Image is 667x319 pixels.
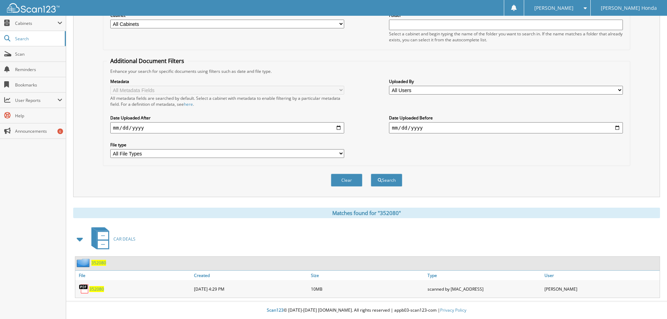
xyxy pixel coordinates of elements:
span: CAR DEALS [113,236,136,242]
div: [DATE] 4:29 PM [192,282,309,296]
img: scan123-logo-white.svg [7,3,60,13]
label: Date Uploaded After [110,115,344,121]
div: scanned by [MAC_ADDRESS] [426,282,543,296]
span: Bookmarks [15,82,62,88]
div: [PERSON_NAME] [543,282,660,296]
div: Select a cabinet and begin typing the name of the folder you want to search in. If the name match... [389,31,623,43]
span: Reminders [15,67,62,72]
span: [PERSON_NAME] Honda [601,6,657,10]
a: here [184,101,193,107]
span: Cabinets [15,20,57,26]
input: end [389,122,623,133]
a: 352080 [89,286,104,292]
label: Metadata [110,78,344,84]
span: User Reports [15,97,57,103]
div: © [DATE]-[DATE] [DOMAIN_NAME]. All rights reserved | appb03-scan123-com | [66,302,667,319]
img: PDF.png [79,284,89,294]
a: Type [426,271,543,280]
label: File type [110,142,344,148]
a: Created [192,271,309,280]
button: Clear [331,174,362,187]
a: File [75,271,192,280]
span: Help [15,113,62,119]
input: start [110,122,344,133]
div: 10MB [309,282,426,296]
div: Enhance your search for specific documents using filters such as date and file type. [107,68,626,74]
a: 352080 [91,260,106,266]
a: Size [309,271,426,280]
a: Privacy Policy [440,307,466,313]
label: Date Uploaded Before [389,115,623,121]
div: Matches found for "352080" [73,208,660,218]
label: Uploaded By [389,78,623,84]
a: CAR DEALS [87,225,136,253]
legend: Additional Document Filters [107,57,188,65]
a: User [543,271,660,280]
span: Announcements [15,128,62,134]
button: Search [371,174,402,187]
div: 6 [57,129,63,134]
div: All metadata fields are searched by default. Select a cabinet with metadata to enable filtering b... [110,95,344,107]
span: Scan123 [267,307,284,313]
span: Search [15,36,61,42]
span: Scan [15,51,62,57]
img: folder2.png [77,258,91,267]
span: [PERSON_NAME] [534,6,574,10]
